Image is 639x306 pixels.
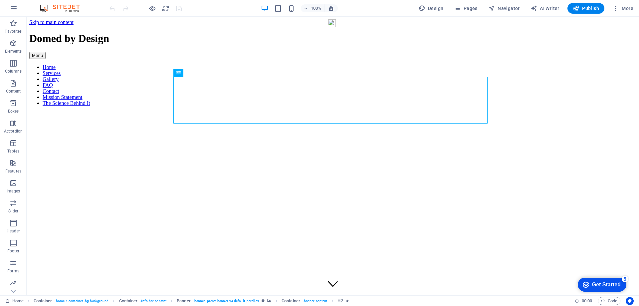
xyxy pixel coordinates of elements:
span: Publish [573,5,599,12]
span: Click to select. Double-click to edit [282,297,300,305]
p: Tables [7,149,19,154]
span: Design [419,5,444,12]
span: Navigator [488,5,520,12]
img: Editor Logo [38,4,88,12]
div: Get Started 5 items remaining, 0% complete [5,3,54,17]
p: Accordion [4,129,23,134]
span: Click to select. Double-click to edit [119,297,138,305]
div: Get Started [20,7,48,13]
p: Favorites [5,29,22,34]
span: . banner .preset-banner-v3-default .parallax [193,297,259,305]
i: Reload page [162,5,169,12]
h6: Session time [575,297,592,305]
p: Images [7,188,20,194]
span: . banner-content [303,297,327,305]
button: Code [598,297,620,305]
button: Usercentrics [626,297,634,305]
div: 5 [49,1,56,8]
button: 100% [301,4,324,12]
span: : [586,298,587,303]
span: More [612,5,633,12]
span: Click to select. Double-click to edit [177,297,191,305]
a: Skip to main content [3,3,47,8]
button: Pages [451,3,480,14]
button: AI Writer [528,3,562,14]
i: This element is a customizable preset [262,299,265,303]
p: Forms [7,268,19,274]
span: 00 00 [582,297,592,305]
button: Click here to leave preview mode and continue editing [148,4,156,12]
p: Elements [5,49,22,54]
p: Boxes [8,109,19,114]
button: reload [161,4,169,12]
p: Columns [5,69,22,74]
div: Design (Ctrl+Alt+Y) [416,3,446,14]
span: Click to select. Double-click to edit [34,297,52,305]
p: Content [6,89,21,94]
button: Design [416,3,446,14]
i: On resize automatically adjust zoom level to fit chosen device. [328,5,334,11]
i: This element contains a background [267,299,271,303]
i: Element contains an animation [346,299,349,303]
p: Footer [7,248,19,254]
span: . home-4-container .bg-background [55,297,108,305]
button: Publish [567,3,604,14]
span: Click to select. Double-click to edit [337,297,343,305]
nav: breadcrumb [34,297,349,305]
p: Header [7,228,20,234]
p: Features [5,168,21,174]
span: . info-bar-content [140,297,166,305]
span: Code [601,297,617,305]
span: Pages [454,5,477,12]
span: AI Writer [531,5,559,12]
p: Slider [8,208,19,214]
h6: 100% [311,4,321,12]
a: Click to cancel selection. Double-click to open Pages [5,297,24,305]
button: More [610,3,636,14]
button: Navigator [486,3,523,14]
